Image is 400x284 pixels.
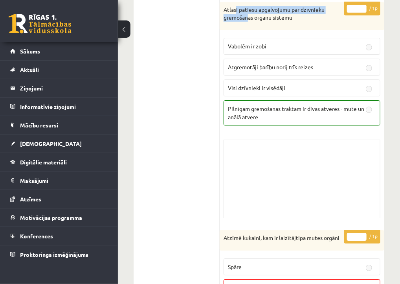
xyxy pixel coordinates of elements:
[228,42,266,50] span: Vabolēm ir zobi
[10,227,108,245] a: Konferences
[344,2,380,15] p: / 1p
[20,66,39,73] span: Aktuāli
[10,116,108,134] a: Mācību resursi
[228,63,313,70] span: Atgremotāji barību norij trīs reizes
[224,6,341,21] p: Atlasi patiesu apgalvojumu par dzīvnieku gremošanas orgānu sistēmu
[10,245,108,264] a: Proktoringa izmēģinājums
[20,48,40,55] span: Sākums
[20,140,82,147] span: [DEMOGRAPHIC_DATA]
[20,98,108,116] legend: Informatīvie ziņojumi
[366,107,372,113] input: Pilnīgam gremošanas traktam ir divas atveres - mute un anālā atvere
[10,172,108,190] a: Maksājumi
[20,232,53,240] span: Konferences
[20,122,58,129] span: Mācību resursi
[224,234,341,242] p: Atzīmē kukaini, kam ir laizītājtipa mutes orgāni
[10,42,108,60] a: Sākums
[10,208,108,227] a: Motivācijas programma
[366,65,372,71] input: Atgremotāji barību norij trīs reizes
[10,153,108,171] a: Digitālie materiāli
[366,44,372,50] input: Vabolēm ir zobi
[20,214,82,221] span: Motivācijas programma
[366,86,372,92] input: Visi dzīvnieki ir visēdāji
[20,251,88,258] span: Proktoringa izmēģinājums
[20,172,108,190] legend: Maksājumi
[344,230,380,243] p: / 1p
[228,84,285,91] span: Visi dzīvnieki ir visēdāji
[20,195,41,203] span: Atzīmes
[366,265,372,271] input: Spāre
[10,135,108,153] a: [DEMOGRAPHIC_DATA]
[228,263,242,270] span: Spāre
[228,105,364,120] span: Pilnīgam gremošanas traktam ir divas atveres - mute un anālā atvere
[20,159,67,166] span: Digitālie materiāli
[10,61,108,79] a: Aktuāli
[20,79,108,97] legend: Ziņojumi
[10,79,108,97] a: Ziņojumi
[9,14,72,33] a: Rīgas 1. Tālmācības vidusskola
[10,190,108,208] a: Atzīmes
[10,98,108,116] a: Informatīvie ziņojumi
